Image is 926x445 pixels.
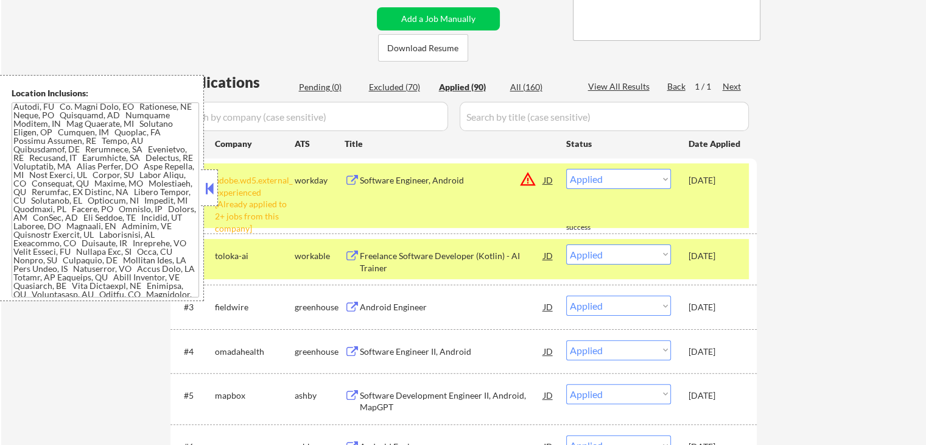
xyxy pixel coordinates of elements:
[460,102,749,131] input: Search by title (case sensitive)
[360,174,544,187] div: Software Engineer, Android
[689,390,742,402] div: [DATE]
[184,301,205,313] div: #3
[360,250,544,274] div: Freelance Software Developer (Kotlin) - AI Trainer
[689,301,742,313] div: [DATE]
[542,384,555,406] div: JD
[519,171,536,188] button: warning_amber
[689,250,742,262] div: [DATE]
[542,169,555,191] div: JD
[295,301,345,313] div: greenhouse
[215,250,295,262] div: toloka-ai
[215,390,295,402] div: mapbox
[689,346,742,358] div: [DATE]
[667,80,687,93] div: Back
[689,138,742,150] div: Date Applied
[439,81,500,93] div: Applied (90)
[295,390,345,402] div: ashby
[295,346,345,358] div: greenhouse
[215,346,295,358] div: omadahealth
[369,81,430,93] div: Excluded (70)
[345,138,555,150] div: Title
[566,222,615,233] div: success
[215,301,295,313] div: fieldwire
[184,346,205,358] div: #4
[377,7,500,30] button: Add a Job Manually
[510,81,571,93] div: All (160)
[295,250,345,262] div: workable
[295,138,345,150] div: ATS
[689,174,742,187] div: [DATE]
[360,301,544,313] div: Android Engineer
[723,80,742,93] div: Next
[588,80,653,93] div: View All Results
[695,80,723,93] div: 1 / 1
[12,87,199,99] div: Location Inclusions:
[566,132,671,154] div: Status
[184,390,205,402] div: #5
[299,81,360,93] div: Pending (0)
[215,174,295,234] div: adobe.wd5.external_experienced [Already applied to 2+ jobs from this company]
[360,390,544,413] div: Software Development Engineer II, Android, MapGPT
[174,75,295,90] div: Applications
[542,244,555,266] div: JD
[360,346,544,358] div: Software Engineer II, Android
[174,102,448,131] input: Search by company (case sensitive)
[295,174,345,187] div: workday
[215,138,295,150] div: Company
[542,296,555,318] div: JD
[378,34,468,62] button: Download Resume
[542,340,555,362] div: JD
